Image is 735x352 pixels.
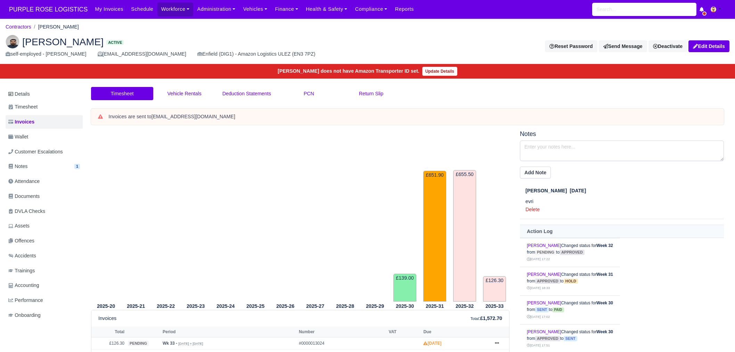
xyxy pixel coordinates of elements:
[525,198,724,206] p: evri
[6,24,31,30] a: Contractors
[527,272,561,277] a: [PERSON_NAME]
[453,170,476,302] td: £655.50
[157,2,194,16] a: Workforce
[520,225,724,238] th: Action Log
[8,267,35,275] span: Trainings
[211,302,240,310] th: 2025-24
[520,130,724,138] h5: Notes
[8,192,40,200] span: Documents
[74,164,80,169] span: 1
[564,279,578,284] span: hold
[423,171,446,302] td: £651.90
[106,40,124,45] span: Active
[8,177,40,185] span: Attendance
[525,187,724,195] div: [DATE]
[98,50,186,58] div: [EMAIL_ADDRESS][DOMAIN_NAME]
[271,2,302,16] a: Finance
[564,336,577,341] span: sent
[527,286,550,290] small: [DATE] 18:33
[596,272,613,277] strong: Week 31
[688,40,729,52] a: Edit Details
[527,315,550,319] small: [DATE] 17:02
[422,327,488,337] th: Due
[302,2,351,16] a: Health & Safety
[300,302,330,310] th: 2025-27
[151,302,181,310] th: 2025-22
[6,249,83,263] a: Accidents
[91,87,153,101] a: Timesheet
[91,327,126,337] th: Total
[6,115,83,129] a: Invoices
[8,252,36,260] span: Accidents
[8,237,34,245] span: Offences
[596,243,613,248] strong: Week 32
[6,100,83,114] a: Timesheet
[520,296,620,325] td: Changed status for from to
[181,302,211,310] th: 2025-23
[520,167,551,178] button: Add Note
[8,222,30,230] span: Assets
[240,302,270,310] th: 2025-25
[163,341,177,346] strong: Wk 33 -
[121,302,151,310] th: 2025-21
[0,29,735,64] div: Mehrshad Rizi
[270,302,300,310] th: 2025-26
[8,207,45,215] span: DVLA Checks
[525,207,540,212] a: Delete
[351,2,391,16] a: Compliance
[127,2,157,16] a: Schedule
[178,342,203,346] small: [DATE] » [DATE]
[480,315,502,321] strong: £1,572.70
[31,23,79,31] li: [PERSON_NAME]
[8,118,34,126] span: Invoices
[535,307,549,312] span: sent
[8,311,41,319] span: Onboarding
[596,301,613,305] strong: Week 30
[422,67,457,76] a: Update Details
[91,2,127,16] a: My Invoices
[6,264,83,278] a: Trainings
[6,190,83,203] a: Documents
[648,40,687,52] a: Deactivate
[535,250,556,255] span: pending
[8,133,28,141] span: Wallet
[6,279,83,292] a: Accounting
[108,113,717,120] div: Invoices are sent to
[161,327,297,337] th: Period
[527,301,561,305] a: [PERSON_NAME]
[6,130,83,144] a: Wallet
[520,267,620,296] td: Changed status for from to
[6,219,83,233] a: Assets
[8,148,63,156] span: Customer Escalations
[387,327,422,337] th: VAT
[596,329,613,334] strong: Week 30
[6,294,83,307] a: Performance
[128,341,149,346] span: pending
[278,87,340,101] a: PCN
[599,40,647,52] a: Send Message
[535,336,560,341] span: approved
[420,302,450,310] th: 2025-31
[6,145,83,159] a: Customer Escalations
[471,314,502,322] div: :
[91,337,126,350] td: £126.30
[6,309,83,322] a: Onboarding
[6,175,83,188] a: Attendance
[193,2,239,16] a: Administration
[297,337,387,350] td: #0000013024
[153,87,215,101] a: Vehicle Rentals
[8,103,38,111] span: Timesheet
[6,50,87,58] div: self-employed - [PERSON_NAME]
[6,160,83,173] a: Notes 1
[340,87,402,101] a: Return Slip
[391,2,418,16] a: Reports
[483,276,506,302] td: £126.30
[6,234,83,248] a: Offences
[552,307,564,312] span: paid
[390,302,420,310] th: 2025-30
[592,3,696,16] input: Search...
[6,205,83,218] a: DVLA Checks
[8,162,27,170] span: Notes
[197,50,315,58] div: Enfield (DIG1) - Amazon Logistics ULEZ (EN3 7PZ)
[8,281,39,289] span: Accounting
